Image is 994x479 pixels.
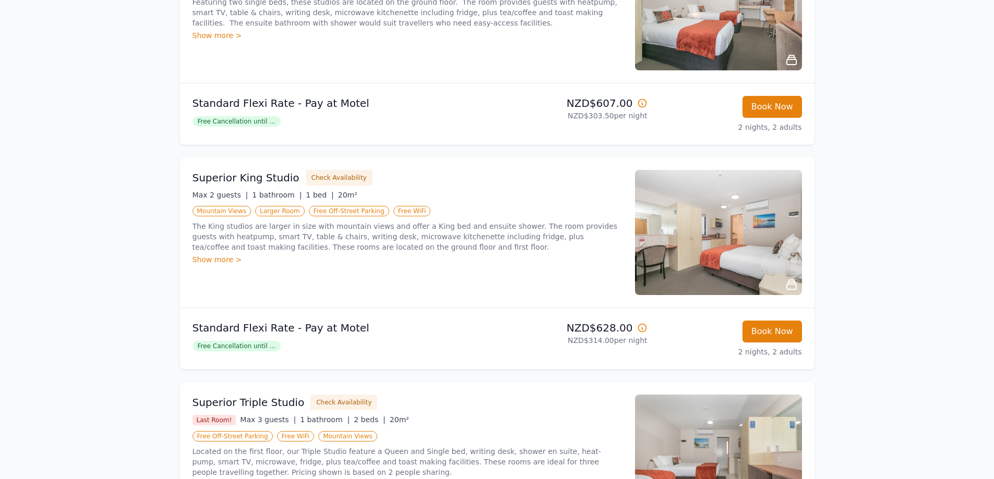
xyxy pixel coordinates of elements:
[193,206,251,216] span: Mountain Views
[193,191,248,199] span: Max 2 guests |
[309,206,389,216] span: Free Off-Street Parking
[193,415,236,425] span: Last Room!
[318,431,377,441] span: Mountain Views
[338,191,357,199] span: 20m²
[193,431,273,441] span: Free Off-Street Parking
[393,206,431,216] span: Free WiFi
[193,446,622,477] p: Located on the first floor, our Triple Studio feature a Queen and Single bed, writing desk, showe...
[252,191,302,199] span: 1 bathroom |
[240,415,296,424] span: Max 3 guests |
[277,431,315,441] span: Free WiFi
[193,395,305,410] h3: Superior Triple Studio
[255,206,305,216] span: Larger Room
[742,321,802,342] button: Book Now
[310,395,377,410] button: Check Availability
[354,415,386,424] span: 2 beds |
[501,335,648,346] p: NZD$314.00 per night
[193,170,300,185] h3: Superior King Studio
[193,116,281,127] span: Free Cancellation until ...
[193,30,622,41] div: Show more >
[193,341,281,351] span: Free Cancellation until ...
[193,96,493,110] p: Standard Flexi Rate - Pay at Motel
[501,96,648,110] p: NZD$607.00
[656,347,802,357] p: 2 nights, 2 adults
[501,110,648,121] p: NZD$303.50 per night
[193,321,493,335] p: Standard Flexi Rate - Pay at Motel
[193,254,622,265] div: Show more >
[742,96,802,118] button: Book Now
[306,170,373,186] button: Check Availability
[656,122,802,132] p: 2 nights, 2 adults
[300,415,350,424] span: 1 bathroom |
[193,221,622,252] p: The King studios are larger in size with mountain views and offer a King bed and ensuite shower. ...
[306,191,333,199] span: 1 bed |
[390,415,409,424] span: 20m²
[501,321,648,335] p: NZD$628.00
